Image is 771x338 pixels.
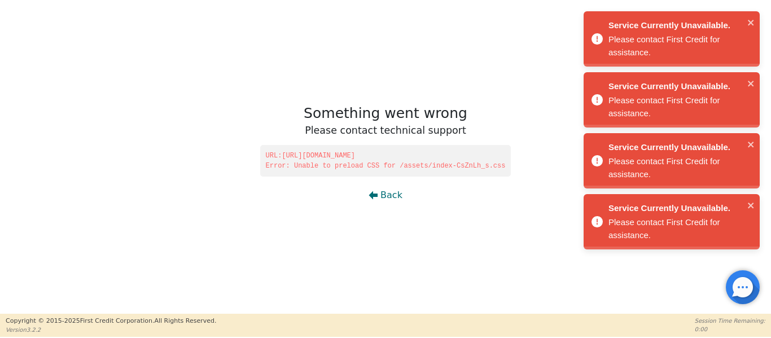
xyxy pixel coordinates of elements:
[608,217,720,240] span: Please contact First Credit for assistance.
[154,317,216,324] span: All Rights Reserved.
[380,188,402,202] span: Back
[747,16,755,29] button: close
[608,19,744,32] span: Service Currently Unavailable.
[6,326,216,334] p: Version 3.2.2
[608,80,744,93] span: Service Currently Unavailable.
[266,161,506,171] span: Error: Unable to preload CSS for /assets/index-CsZnLh_s.css
[747,77,755,90] button: close
[747,199,755,212] button: close
[695,317,765,325] p: Session Time Remaining:
[608,141,744,154] span: Service Currently Unavailable.
[608,156,720,179] span: Please contact First Credit for assistance.
[304,125,467,137] h3: Please contact technical support
[304,105,467,122] h1: Something went wrong
[608,202,744,215] span: Service Currently Unavailable.
[266,151,506,161] span: URL: [URL][DOMAIN_NAME]
[695,325,765,333] p: 0:00
[360,182,411,208] button: Back
[747,138,755,151] button: close
[608,34,720,57] span: Please contact First Credit for assistance.
[608,95,720,118] span: Please contact First Credit for assistance.
[6,317,216,326] p: Copyright © 2015- 2025 First Credit Corporation.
